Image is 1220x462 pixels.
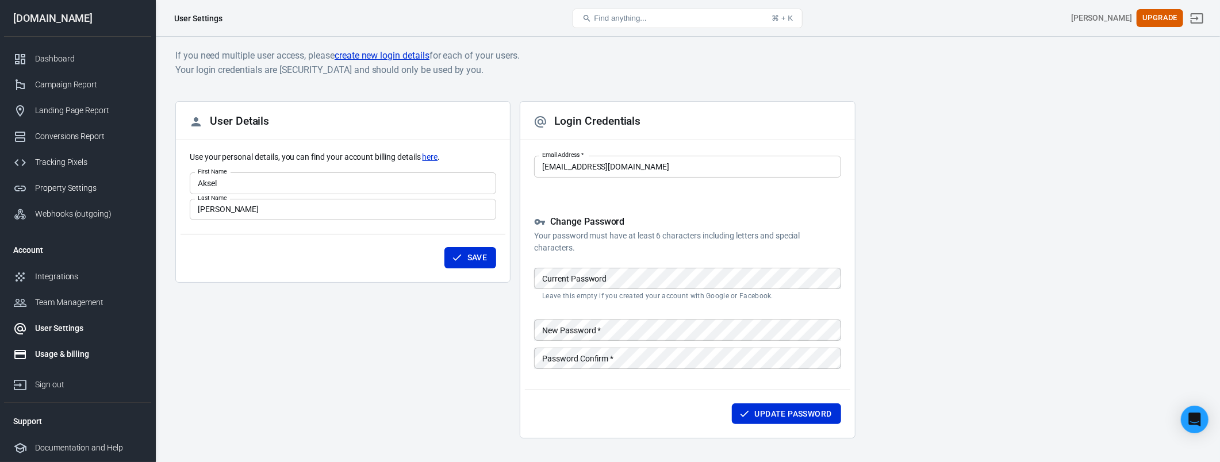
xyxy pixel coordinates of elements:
[534,216,841,228] h5: Change Password
[4,236,151,264] li: Account
[534,230,841,254] p: Your password must have at least 6 characters including letters and special characters.
[35,379,142,391] div: Sign out
[4,13,151,24] div: [DOMAIN_NAME]
[423,151,438,163] a: here
[189,115,269,129] h2: User Details
[4,264,151,290] a: Integrations
[534,115,640,129] h2: Login Credentials
[35,79,142,91] div: Campaign Report
[542,151,584,159] label: Email Address
[35,182,142,194] div: Property Settings
[35,348,142,360] div: Usage & billing
[1071,12,1132,24] div: Account id: e7bbBimc
[1183,5,1211,32] a: Sign out
[35,271,142,283] div: Integrations
[4,315,151,341] a: User Settings
[4,175,151,201] a: Property Settings
[4,149,151,175] a: Tracking Pixels
[573,9,803,28] button: Find anything...⌘ + K
[444,247,497,268] button: Save
[542,291,832,301] p: Leave this empty if you created your account with Google or Facebook.
[732,403,841,425] button: Update Password
[4,46,151,72] a: Dashboard
[335,48,429,63] a: create new login details
[594,14,646,22] span: Find anything...
[35,53,142,65] div: Dashboard
[35,297,142,309] div: Team Management
[772,14,793,22] div: ⌘ + K
[35,105,142,117] div: Landing Page Report
[4,341,151,367] a: Usage & billing
[35,322,142,334] div: User Settings
[4,407,151,435] li: Support
[1137,9,1183,27] button: Upgrade
[4,367,151,398] a: Sign out
[35,208,142,220] div: Webhooks (outgoing)
[35,130,142,143] div: Conversions Report
[4,72,151,98] a: Campaign Report
[4,124,151,149] a: Conversions Report
[175,48,1200,77] h6: If you need multiple user access, please for each of your users. Your login credentials are [SECU...
[35,442,142,454] div: Documentation and Help
[4,98,151,124] a: Landing Page Report
[174,13,222,24] div: User Settings
[35,156,142,168] div: Tracking Pixels
[1181,406,1209,433] div: Open Intercom Messenger
[198,194,227,202] label: Last Name
[198,167,227,176] label: First Name
[4,290,151,315] a: Team Management
[190,199,496,220] input: Doe
[190,151,496,163] p: Use your personal details, you can find your account billing details .
[4,201,151,227] a: Webhooks (outgoing)
[190,172,496,194] input: John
